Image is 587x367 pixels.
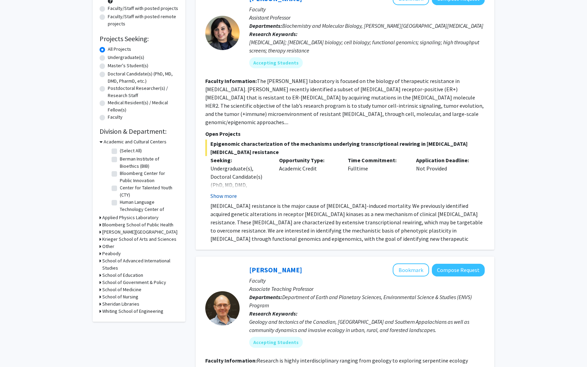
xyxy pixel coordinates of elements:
[249,5,485,13] p: Faculty
[102,236,176,243] h3: Krieger School of Arts and Sciences
[279,156,337,164] p: Opportunity Type:
[282,22,483,29] span: Biochemistry and Molecular Biology, [PERSON_NAME][GEOGRAPHIC_DATA][MEDICAL_DATA]
[249,294,472,309] span: Department of Earth and Planetary Sciences, Environmental Science & Studies (ENVS) Program
[102,243,114,250] h3: Other
[108,62,148,69] label: Master's Student(s)
[416,156,474,164] p: Application Deadline:
[210,192,237,200] button: Show more
[205,130,485,138] p: Open Projects
[205,140,485,156] span: Epigenomic characterization of the mechanisms underlying transcriptional rewiring in [MEDICAL_DAT...
[102,293,138,300] h3: School of Nursing
[249,31,298,37] b: Research Keywords:
[100,127,179,135] h2: Division & Department:
[249,13,485,22] p: Assistant Professor
[432,264,485,276] button: Compose Request to Jerry Burgess
[120,155,177,170] label: Berman Institute of Bioethics (BIB)
[108,99,179,114] label: Medical Resident(s) / Medical Fellow(s)
[120,170,177,184] label: Bloomberg Center for Public Innovation
[210,202,485,251] p: [MEDICAL_DATA] resistance is the major cause of [MEDICAL_DATA]-induced mortality. We previously i...
[102,279,166,286] h3: School of Government & Policy
[102,300,139,308] h3: Sheridan Libraries
[108,70,179,85] label: Doctoral Candidate(s) (PhD, MD, DMD, PharmD, etc.)
[249,294,282,300] b: Departments:
[102,221,173,228] h3: Bloomberg School of Public Health
[205,78,484,126] fg-read-more: The [PERSON_NAME] laboratory is focused on the biology of therapeutic resistance in [MEDICAL_DATA...
[104,138,166,145] h3: Academic and Cultural Centers
[274,156,343,200] div: Academic Credit
[210,156,269,164] p: Seeking:
[108,54,144,61] label: Undergraduate(s)
[120,184,177,199] label: Center for Talented Youth (CTY)
[393,263,429,276] button: Add Jerry Burgess to Bookmarks
[343,156,411,200] div: Fulltime
[102,257,179,272] h3: School of Advanced International Studies
[205,78,257,84] b: Faculty Information:
[249,57,303,68] mat-chip: Accepting Students
[205,357,257,364] b: Faculty Information:
[249,38,485,55] div: [MEDICAL_DATA]; [MEDICAL_DATA] biology; cell biology; functional genomics; signaling; high throug...
[249,285,485,293] p: Associate Teaching Professor
[249,276,485,285] p: Faculty
[102,272,143,279] h3: School of Education
[102,286,141,293] h3: School of Medicine
[249,265,302,274] a: [PERSON_NAME]
[249,337,303,348] mat-chip: Accepting Students
[102,250,121,257] h3: Peabody
[108,85,179,99] label: Postdoctoral Researcher(s) / Research Staff
[108,114,123,121] label: Faculty
[249,318,485,334] div: Geology and tectonics of the Canadian, [GEOGRAPHIC_DATA] and Southern Appalachians as well as com...
[411,156,480,200] div: Not Provided
[249,310,298,317] b: Research Keywords:
[102,214,159,221] h3: Applied Physics Laboratory
[108,46,131,53] label: All Projects
[210,164,269,238] div: Undergraduate(s), Doctoral Candidate(s) (PhD, MD, DMD, PharmD, etc.), Postdoctoral Researcher(s) ...
[249,22,282,29] b: Departments:
[108,5,178,12] label: Faculty/Staff with posted projects
[120,199,177,220] label: Human Language Technology Center of Excellence (HLTCOE)
[102,308,163,315] h3: Whiting School of Engineering
[102,228,177,236] h3: [PERSON_NAME][GEOGRAPHIC_DATA]
[348,156,406,164] p: Time Commitment:
[5,336,29,362] iframe: Chat
[108,13,179,27] label: Faculty/Staff with posted remote projects
[100,35,179,43] h2: Projects Seeking:
[120,147,142,154] label: (Select All)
